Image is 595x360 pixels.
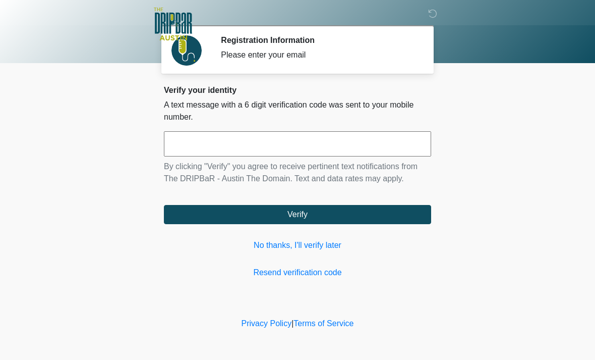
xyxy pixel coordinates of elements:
p: A text message with a 6 digit verification code was sent to your mobile number. [164,99,431,123]
p: By clicking "Verify" you agree to receive pertinent text notifications from The DRIPBaR - Austin ... [164,161,431,185]
img: Agent Avatar [171,35,202,66]
div: Please enter your email [221,49,416,61]
h2: Verify your identity [164,85,431,95]
img: The DRIPBaR - Austin The Domain Logo [154,8,192,40]
a: No thanks, I'll verify later [164,239,431,251]
a: Resend verification code [164,267,431,279]
a: Privacy Policy [242,319,292,328]
button: Verify [164,205,431,224]
a: Terms of Service [293,319,353,328]
a: | [291,319,293,328]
